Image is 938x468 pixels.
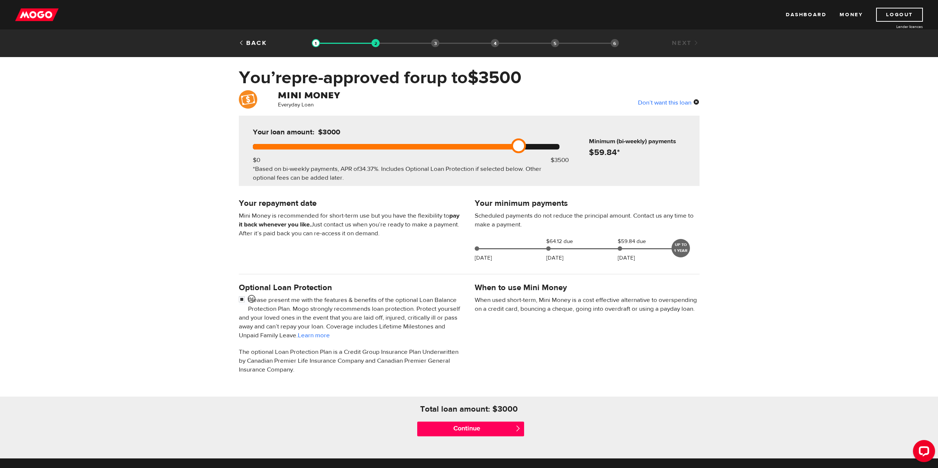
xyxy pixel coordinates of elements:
h5: Your loan amount: [253,128,403,137]
span: 34.37% [359,165,378,173]
p: [DATE] [618,254,635,263]
h4: Optional Loan Protection [239,282,464,293]
h4: Your minimum payments [475,198,700,208]
p: [DATE] [546,254,564,263]
span:  [515,425,521,432]
h4: When to use Mini Money [475,282,567,293]
p: Scheduled payments do not reduce the principal amount. Contact us any time to make a payment. [475,211,700,229]
div: $0 [253,156,260,165]
p: Mini Money is recommended for short-term use but you have the flexibility to Just contact us when... [239,211,464,238]
input: <span class="smiley-face happy"></span> [239,296,248,305]
a: Next [672,39,699,47]
iframe: LiveChat chat widget [907,437,938,468]
h4: 3000 [498,404,518,414]
div: $3500 [551,156,569,165]
p: When used short-term, Mini Money is a cost effective alternative to overspending on a credit card... [475,296,700,313]
div: Don’t want this loan [638,98,700,107]
h4: Total loan amount: $ [420,404,498,414]
img: transparent-188c492fd9eaac0f573672f40bb141c2.gif [372,39,380,47]
h1: You’re pre-approved for up to [239,68,700,87]
a: Money [840,8,863,22]
span: 59.84 [594,147,617,158]
b: pay it back whenever you like. [239,212,460,229]
span: $3000 [318,127,340,137]
h4: Your repayment date [239,198,464,208]
h6: Minimum (bi-weekly) payments [589,137,697,146]
p: [DATE] [475,254,492,263]
span: $3500 [468,67,522,89]
a: Learn more [298,331,330,339]
p: The optional Loan Protection Plan is a Credit Group Insurance Plan Underwritten by Canadian Premi... [239,348,464,374]
img: transparent-188c492fd9eaac0f573672f40bb141c2.gif [312,39,320,47]
span: $59.84 due [618,237,655,246]
span: $64.12 due [546,237,583,246]
a: Lender licences [868,24,923,29]
div: UP TO 1 YEAR [672,239,690,257]
input: Continue [417,422,524,436]
p: Please present me with the features & benefits of the optional Loan Balance Protection Plan. Mogo... [239,296,464,340]
a: Logout [876,8,923,22]
img: mogo_logo-11ee424be714fa7cbb0f0f49df9e16ec.png [15,8,59,22]
a: Back [239,39,267,47]
h4: $ [589,147,697,158]
a: Dashboard [786,8,826,22]
div: *Based on bi-weekly payments, APR of . Includes Optional Loan Protection if selected below. Other... [253,165,559,182]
